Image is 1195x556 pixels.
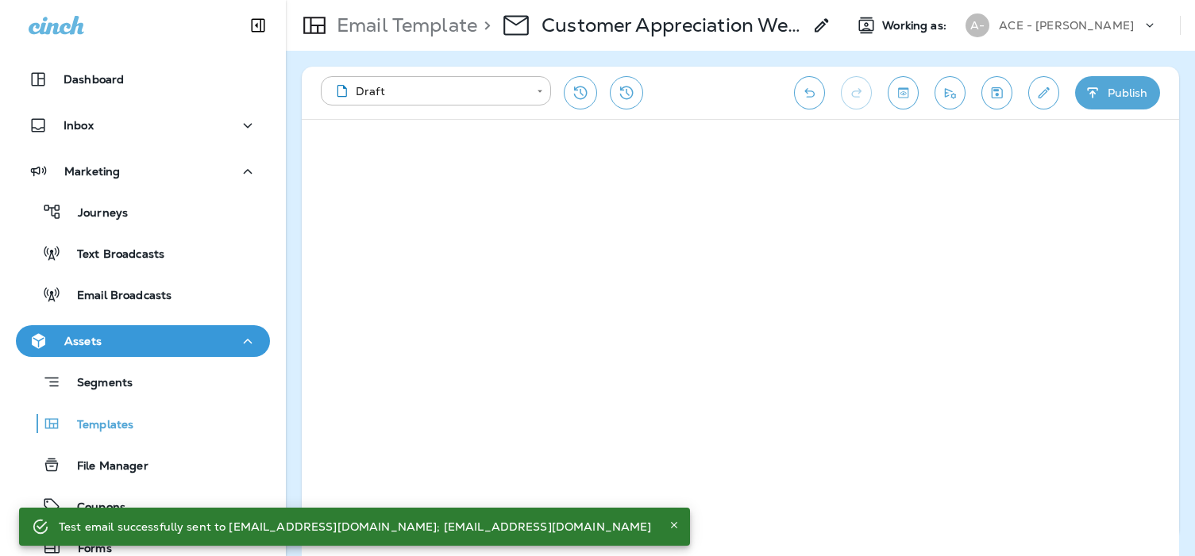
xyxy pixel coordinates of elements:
button: Send test email [935,76,966,109]
button: Toggle preview [888,76,919,109]
button: File Manager [16,448,270,481]
div: Test email successfully sent to [EMAIL_ADDRESS][DOMAIN_NAME]; [EMAIL_ADDRESS][DOMAIN_NAME] [59,512,652,541]
p: Journeys [62,206,128,221]
button: Assets [16,325,270,357]
button: Templates [16,407,270,440]
div: A- [966,13,989,37]
button: Edit details [1028,76,1059,109]
button: Save [981,76,1012,109]
button: Marketing [16,155,270,187]
p: ACE - [PERSON_NAME] [999,19,1134,32]
p: Assets [64,335,102,347]
p: Email Broadcasts [61,289,172,304]
p: Coupons [61,500,125,516]
p: Dashboard [64,73,124,86]
p: File Manager [61,459,148,474]
p: Customer Appreciation Week Store #391 & #2609 [542,13,803,37]
p: Inbox [64,119,94,132]
button: Segments [16,365,270,399]
button: Collapse Sidebar [236,10,280,41]
button: Email Broadcasts [16,278,270,311]
button: Restore from previous version [564,76,597,109]
button: Close [665,516,684,535]
button: Undo [794,76,825,109]
button: View Changelog [610,76,643,109]
p: Text Broadcasts [61,247,164,263]
button: Dashboard [16,63,270,95]
button: Inbox [16,109,270,141]
button: Text Broadcasts [16,236,270,270]
div: Draft [332,83,526,99]
button: Journeys [16,195,270,228]
p: Email Template [330,13,477,37]
p: Templates [61,418,133,433]
p: Segments [61,376,133,392]
p: Marketing [64,165,120,178]
button: Publish [1075,76,1160,109]
span: Working as: [882,19,950,33]
p: > [477,13,491,37]
button: Coupons [16,489,270,523]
